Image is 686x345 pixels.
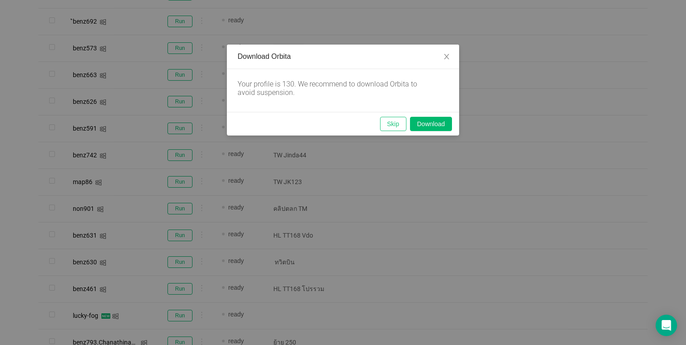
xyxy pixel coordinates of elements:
[656,315,677,336] div: Open Intercom Messenger
[410,117,452,131] button: Download
[238,52,448,62] div: Download Orbita
[380,117,406,131] button: Skip
[238,80,434,97] div: Your profile is 130. We recommend to download Orbita to avoid suspension.
[434,45,459,70] button: Close
[443,53,450,60] i: icon: close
